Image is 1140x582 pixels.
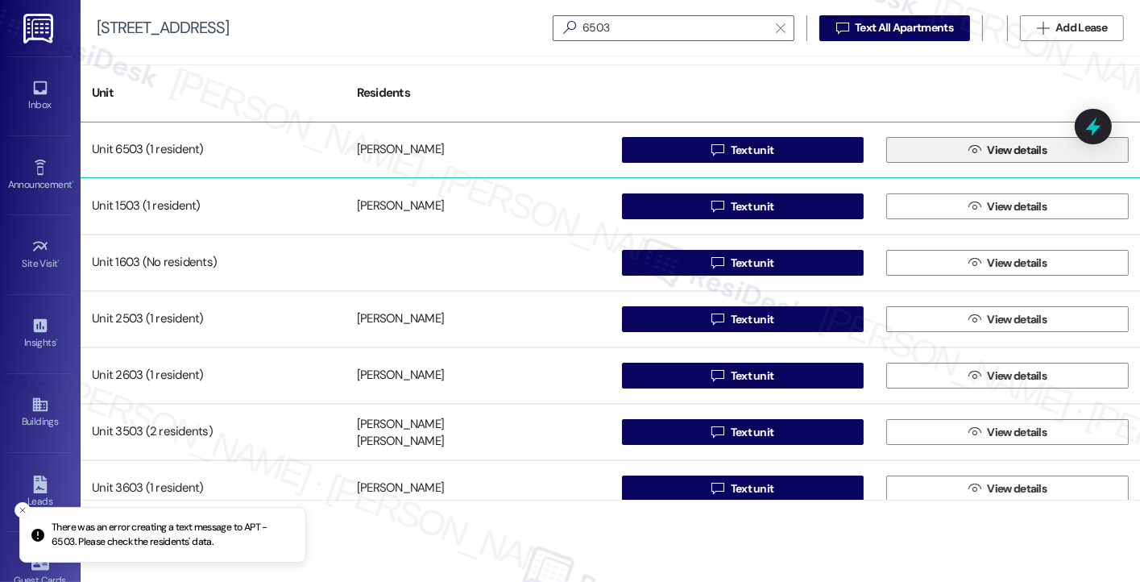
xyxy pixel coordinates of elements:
[582,17,768,39] input: Search by resident name or unit number
[886,419,1129,445] button: View details
[97,19,229,36] div: [STREET_ADDRESS]
[346,73,611,113] div: Residents
[622,363,864,389] button: Text unit
[8,471,73,514] a: Leads
[357,311,444,328] div: [PERSON_NAME]
[622,476,864,501] button: Text unit
[987,424,1047,441] span: View details
[357,416,444,433] div: [PERSON_NAME]
[557,19,582,36] i: 
[8,391,73,434] a: Buildings
[987,142,1047,159] span: View details
[987,255,1047,272] span: View details
[8,233,73,276] a: Site Visit •
[56,335,58,346] span: •
[81,416,346,448] div: Unit 3503 (2 residents)
[968,143,980,156] i: 
[1020,15,1124,41] button: Add Lease
[357,142,444,159] div: [PERSON_NAME]
[58,256,60,267] span: •
[8,74,73,118] a: Inbox
[622,137,864,163] button: Text unit
[8,312,73,355] a: Insights •
[731,368,774,385] span: Text unit
[886,476,1129,501] button: View details
[731,198,774,215] span: Text unit
[1055,19,1107,36] span: Add Lease
[1037,22,1049,35] i: 
[622,419,864,445] button: Text unit
[622,250,864,276] button: Text unit
[886,363,1129,389] button: View details
[711,200,723,213] i: 
[711,369,723,382] i: 
[81,134,346,166] div: Unit 6503 (1 resident)
[72,177,74,188] span: •
[81,360,346,392] div: Unit 2603 (1 resident)
[987,368,1047,385] span: View details
[711,482,723,495] i: 
[357,480,444,497] div: [PERSON_NAME]
[968,482,980,495] i: 
[731,142,774,159] span: Text unit
[968,426,980,439] i: 
[81,472,346,505] div: Unit 3603 (1 resident)
[15,502,31,518] button: Close toast
[357,198,444,215] div: [PERSON_NAME]
[357,434,444,451] div: [PERSON_NAME]
[711,313,723,326] i: 
[81,247,346,279] div: Unit 1603 (No residents)
[968,313,980,326] i: 
[711,426,723,439] i: 
[968,369,980,382] i: 
[357,368,444,385] div: [PERSON_NAME]
[886,193,1129,219] button: View details
[819,15,970,41] button: Text All Apartments
[711,256,723,269] i: 
[886,306,1129,332] button: View details
[711,143,723,156] i: 
[81,190,346,222] div: Unit 1503 (1 resident)
[622,306,864,332] button: Text unit
[968,256,980,269] i: 
[987,480,1047,497] span: View details
[987,198,1047,215] span: View details
[987,311,1047,328] span: View details
[731,424,774,441] span: Text unit
[768,16,794,40] button: Clear text
[968,200,980,213] i: 
[776,22,785,35] i: 
[81,303,346,335] div: Unit 2503 (1 resident)
[731,311,774,328] span: Text unit
[23,14,56,44] img: ResiDesk Logo
[855,19,953,36] span: Text All Apartments
[886,137,1129,163] button: View details
[622,193,864,219] button: Text unit
[886,250,1129,276] button: View details
[81,73,346,113] div: Unit
[52,521,292,549] p: There was an error creating a text message to APT - 6503. Please check the residents' data.
[731,255,774,272] span: Text unit
[731,480,774,497] span: Text unit
[836,22,848,35] i: 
